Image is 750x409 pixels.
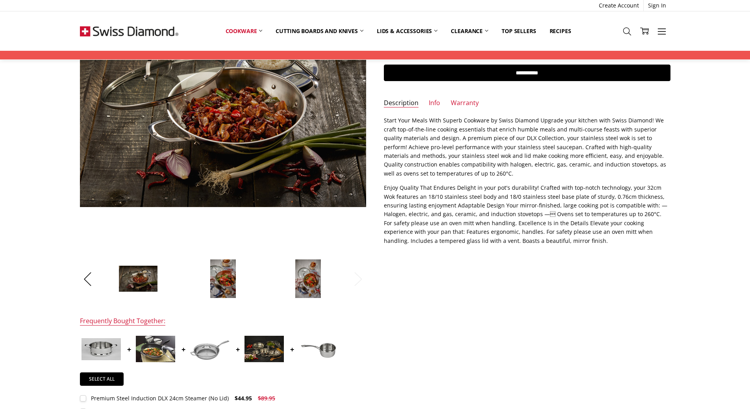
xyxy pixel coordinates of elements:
div: Premium Steel Induction DLX 24cm Steamer (No Lid) [91,394,229,402]
a: Clearance [444,22,495,40]
a: Lids & Accessories [370,22,444,40]
span: $44.95 [235,394,252,402]
a: Description [384,99,419,108]
a: Top Sellers [495,22,543,40]
a: Select all [80,372,124,386]
a: Cookware [219,22,269,40]
img: Premium Steel Induction DLX 24cm Steamer (No Lid) [81,338,121,360]
img: Premium Steel DLX 6 pc cookware set [244,336,284,362]
a: Recipes [543,22,578,40]
img: Premium Steel Induction 32cm X 6.5cm 4.8L Saute Pan With Lid [190,336,230,362]
button: Previous [80,267,96,291]
img: XD Nonstick Clad Induction 32cm x 9.5cm 5.5L WOK + LID [136,336,175,362]
a: Info [429,99,440,108]
img: Free Shipping On Every Order [80,11,178,51]
img: Premium Steel Induction DLX 14cm Milkpan [299,336,338,362]
img: Premium Steel Induction DLX 32cm Wok with Lid [119,265,158,292]
img: Premium Steel Induction DLX 32cm Wok with Lid [210,259,237,298]
button: Next [350,267,366,291]
p: Start Your Meals With Superb Cookware by Swiss Diamond Upgrade your kitchen with Swiss Diamond! W... [384,116,670,178]
div: Frequently Bought Together: [80,317,165,326]
a: Warranty [451,99,479,108]
img: Premium Steel Induction DLX 32cm Wok with Lid [295,259,322,298]
p: Enjoy Quality That Endures Delight in your pot's durability! Crafted with top-notch technology, y... [384,183,670,245]
a: Cutting boards and knives [269,22,370,40]
span: $89.95 [258,394,275,402]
